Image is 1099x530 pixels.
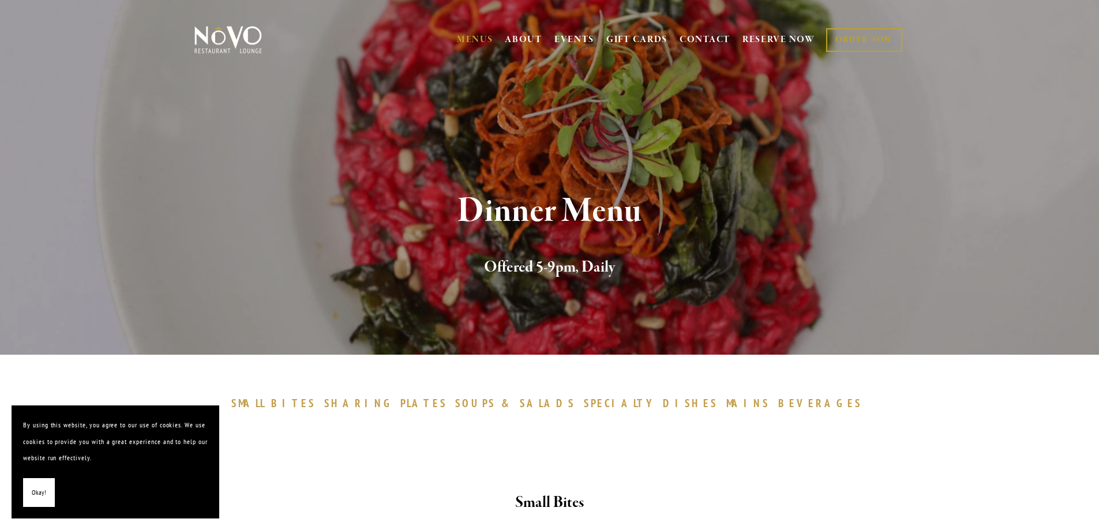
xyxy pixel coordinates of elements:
span: DISHES [663,396,718,410]
img: Novo Restaurant &amp; Lounge [192,25,264,54]
span: MAINS [726,396,770,410]
h1: Dinner Menu [213,193,886,230]
a: ABOUT [505,34,542,46]
span: BEVERAGES [778,396,862,410]
a: SOUPS&SALADS [455,396,580,410]
a: CONTACT [680,29,730,51]
a: SPECIALTYDISHES [584,396,723,410]
span: BITES [271,396,316,410]
span: SPECIALTY [584,396,658,410]
a: SMALLBITES [231,396,322,410]
a: MAINS [726,396,775,410]
a: SHARINGPLATES [324,396,452,410]
span: PLATES [400,396,447,410]
p: By using this website, you agree to our use of cookies. We use cookies to provide you with a grea... [23,417,208,467]
span: SHARING [324,396,395,410]
span: Okay! [32,484,46,501]
a: ORDER NOW [826,28,902,52]
a: GIFT CARDS [606,29,667,51]
span: SOUPS [455,396,496,410]
span: SALADS [520,396,575,410]
section: Cookie banner [12,405,219,518]
h2: Offered 5-9pm, Daily [213,255,886,280]
button: Okay! [23,478,55,508]
a: BEVERAGES [778,396,868,410]
a: EVENTS [554,34,594,46]
span: SMALL [231,396,266,410]
a: RESERVE NOW [742,29,815,51]
span: & [501,396,514,410]
a: MENUS [457,34,493,46]
strong: Small Bites [515,493,584,513]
